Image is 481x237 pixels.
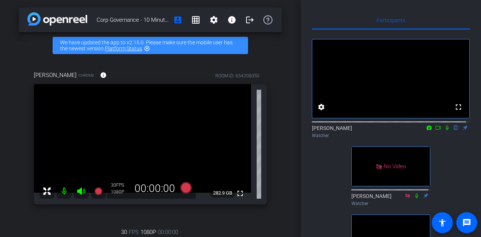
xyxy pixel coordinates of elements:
mat-icon: accessibility [438,218,447,227]
mat-icon: fullscreen [454,103,463,112]
div: We have updated the app to v2.15.0. Please make sure the mobile user has the newest version. [53,37,248,54]
div: 1080P [111,189,130,195]
div: Watcher [312,132,470,139]
mat-icon: message [462,218,471,227]
a: Platform Status [105,45,142,51]
mat-icon: settings [209,15,218,24]
div: [PERSON_NAME] [312,124,470,139]
mat-icon: grid_on [191,15,200,24]
span: Chrome [79,72,94,78]
div: ROOM ID: 654208050 [215,72,259,79]
span: 30 [121,228,127,236]
span: 00:00:00 [158,228,178,236]
span: 1080P [141,228,156,236]
mat-icon: fullscreen [236,189,245,198]
span: Participants [377,18,405,23]
mat-icon: logout [245,15,254,24]
span: Corp Governance - 10 Minute Interview [97,12,169,27]
div: Watcher [351,200,430,207]
mat-icon: info [100,72,107,78]
mat-icon: info [227,15,236,24]
img: app-logo [27,12,87,26]
div: 30 [111,182,130,188]
div: [PERSON_NAME] [351,192,430,207]
span: 282.9 GB [210,189,235,198]
span: FPS [129,228,139,236]
mat-icon: settings [317,103,326,112]
span: No Video [384,163,406,170]
span: FPS [116,183,124,188]
mat-icon: highlight_off [144,45,150,51]
div: 00:00:00 [130,182,180,195]
mat-icon: account_box [173,15,182,24]
span: [PERSON_NAME] [34,71,77,79]
mat-icon: flip [452,124,461,131]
